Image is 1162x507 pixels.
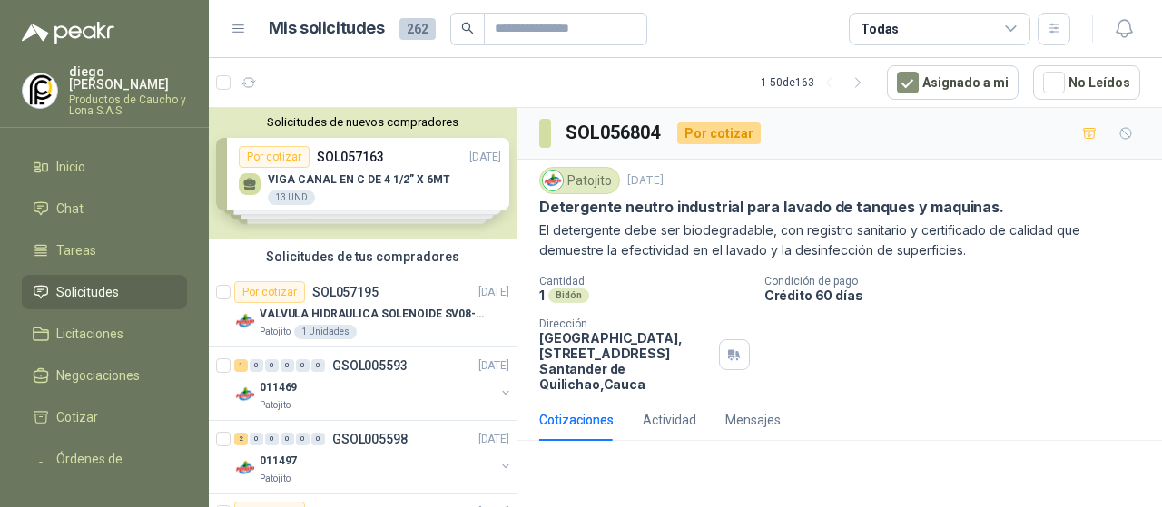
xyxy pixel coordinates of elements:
[260,306,486,323] p: VALVULA HIDRAULICA SOLENOIDE SV08-20
[234,384,256,405] img: Company Logo
[69,65,187,91] p: diego [PERSON_NAME]
[234,359,248,372] div: 1
[22,275,187,309] a: Solicitudes
[22,358,187,393] a: Negociaciones
[260,453,297,470] p: 011497
[56,240,96,260] span: Tareas
[539,317,712,330] p: Dirección
[311,433,325,445] div: 0
[265,359,279,372] div: 0
[539,167,620,194] div: Patojito
[56,366,140,385] span: Negociaciones
[294,325,357,339] div: 1 Unidades
[332,359,408,372] p: GSOL005593
[265,433,279,445] div: 0
[234,433,248,445] div: 2
[312,286,379,298] p: SOL057195
[332,433,408,445] p: GSOL005598
[56,407,98,427] span: Cotizar
[399,18,436,40] span: 262
[281,433,294,445] div: 0
[23,73,57,108] img: Company Logo
[627,172,664,190] p: [DATE]
[761,68,872,97] div: 1 - 50 de 163
[269,15,385,42] h1: Mis solicitudes
[478,284,509,301] p: [DATE]
[548,288,589,303] div: Bidón
[56,199,84,219] span: Chat
[566,119,663,147] h3: SOL056804
[725,410,781,430] div: Mensajes
[281,359,294,372] div: 0
[539,410,614,430] div: Cotizaciones
[296,433,310,445] div: 0
[543,171,563,190] img: Company Logo
[22,191,187,226] a: Chat
[22,233,187,268] a: Tareas
[677,122,761,144] div: Por cotizar
[250,359,263,372] div: 0
[209,239,517,274] div: Solicitudes de tus compradores
[209,108,517,239] div: Solicitudes de nuevos compradoresPor cotizarSOL057163[DATE] VIGA CANAL EN C DE 4 1/2” X 6MT13 UND...
[234,310,256,332] img: Company Logo
[260,325,290,339] p: Patojito
[260,379,297,396] p: 011469
[311,359,325,372] div: 0
[22,22,114,44] img: Logo peakr
[250,433,263,445] div: 0
[260,398,290,413] p: Patojito
[539,220,1140,260] p: El detergente debe ser biodegradable, con registro sanitario y certificado de calidad que demuest...
[643,410,696,430] div: Actividad
[461,22,474,34] span: search
[216,115,509,129] button: Solicitudes de nuevos compradores
[56,324,123,344] span: Licitaciones
[539,275,750,288] p: Cantidad
[861,19,899,39] div: Todas
[234,355,513,413] a: 1 0 0 0 0 0 GSOL005593[DATE] Company Logo011469Patojito
[478,431,509,448] p: [DATE]
[539,288,545,303] p: 1
[296,359,310,372] div: 0
[234,457,256,479] img: Company Logo
[22,442,187,496] a: Órdenes de Compra
[234,428,513,486] a: 2 0 0 0 0 0 GSOL005598[DATE] Company Logo011497Patojito
[887,65,1019,100] button: Asignado a mi
[539,330,712,392] p: [GEOGRAPHIC_DATA], [STREET_ADDRESS] Santander de Quilichao , Cauca
[764,275,1155,288] p: Condición de pago
[22,317,187,351] a: Licitaciones
[209,274,517,347] a: Por cotizarSOL057195[DATE] Company LogoVALVULA HIDRAULICA SOLENOIDE SV08-20Patojito1 Unidades
[56,282,119,302] span: Solicitudes
[69,94,187,116] p: Productos de Caucho y Lona S.A.S
[539,198,1004,217] p: Detergente neutro industrial para lavado de tanques y maquinas.
[1033,65,1140,100] button: No Leídos
[22,400,187,434] a: Cotizar
[764,288,1155,303] p: Crédito 60 días
[478,357,509,375] p: [DATE]
[260,472,290,486] p: Patojito
[56,449,170,489] span: Órdenes de Compra
[56,157,85,177] span: Inicio
[234,281,305,303] div: Por cotizar
[22,150,187,184] a: Inicio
